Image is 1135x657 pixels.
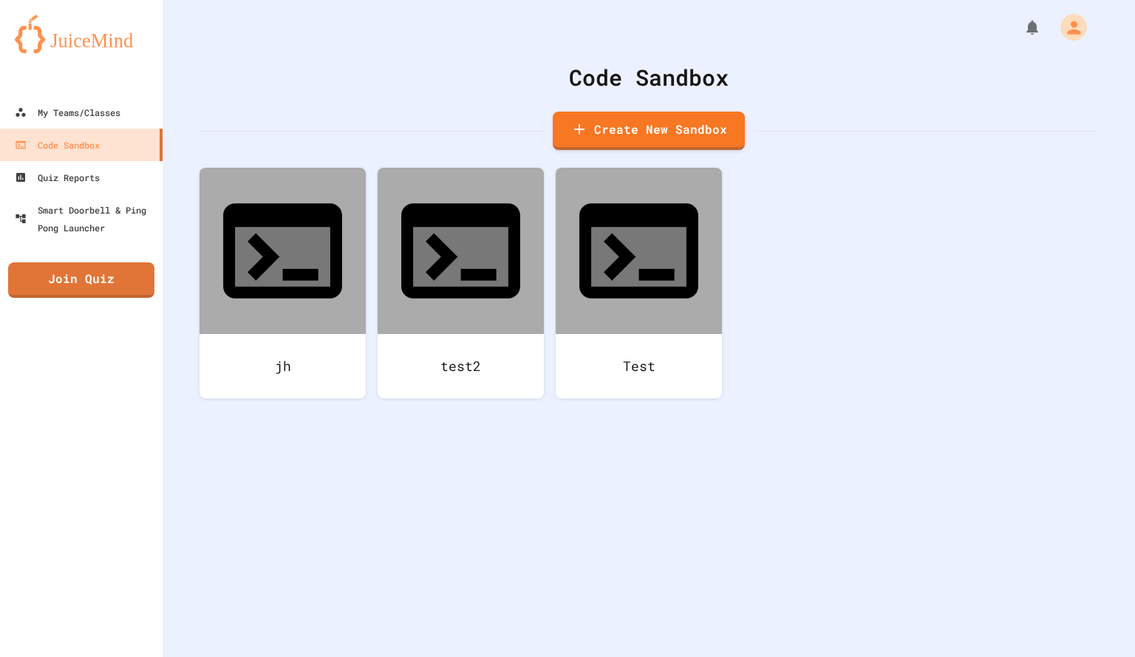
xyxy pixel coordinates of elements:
[200,61,1098,94] div: Code Sandbox
[996,15,1045,40] div: My Notifications
[200,168,366,398] a: jh
[556,334,722,398] div: Test
[8,262,154,298] a: Join Quiz
[15,15,148,53] img: logo-orange.svg
[556,168,722,398] a: Test
[15,103,120,121] div: My Teams/Classes
[15,168,100,186] div: Quiz Reports
[15,201,157,236] div: Smart Doorbell & Ping Pong Launcher
[553,112,745,150] a: Create New Sandbox
[15,136,100,154] div: Code Sandbox
[200,334,366,398] div: jh
[378,168,544,398] a: test2
[1045,10,1091,44] div: My Account
[378,334,544,398] div: test2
